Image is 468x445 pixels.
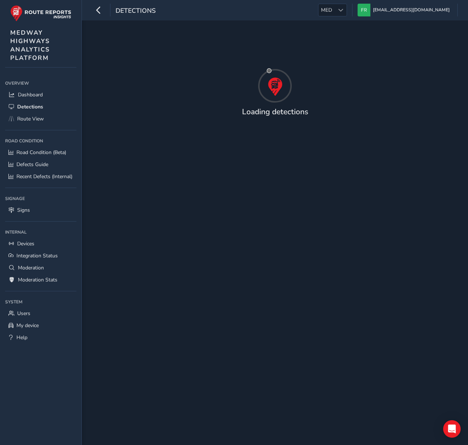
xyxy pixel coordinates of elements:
[16,252,58,259] span: Integration Status
[5,170,76,183] a: Recent Defects (Internal)
[5,274,76,286] a: Moderation Stats
[17,310,30,317] span: Users
[5,238,76,250] a: Devices
[5,193,76,204] div: Signage
[10,28,50,62] span: MEDWAY HIGHWAYS ANALYTICS PLATFORM
[5,101,76,113] a: Detections
[5,146,76,158] a: Road Condition (Beta)
[16,334,27,341] span: Help
[5,307,76,319] a: Users
[16,322,39,329] span: My device
[16,161,48,168] span: Defects Guide
[16,149,66,156] span: Road Condition (Beta)
[5,158,76,170] a: Defects Guide
[443,420,461,438] div: Open Intercom Messenger
[16,173,72,180] span: Recent Defects (Internal)
[5,78,76,89] div: Overview
[17,240,34,247] span: Devices
[18,91,43,98] span: Dashboard
[5,331,76,344] a: Help
[373,4,450,16] span: [EMAIL_ADDRESS][DOMAIN_NAME]
[18,276,57,283] span: Moderation Stats
[5,135,76,146] div: Road Condition
[18,264,44,271] span: Moderation
[5,250,76,262] a: Integration Status
[17,103,43,110] span: Detections
[5,204,76,216] a: Signs
[318,4,335,16] span: MED
[358,4,370,16] img: diamond-layout
[5,262,76,274] a: Moderation
[242,107,308,116] h4: Loading detections
[5,113,76,125] a: Route View
[358,4,452,16] button: [EMAIL_ADDRESS][DOMAIN_NAME]
[5,89,76,101] a: Dashboard
[116,6,156,16] span: Detections
[5,319,76,331] a: My device
[5,296,76,307] div: System
[17,115,44,122] span: Route View
[17,207,30,214] span: Signs
[10,5,71,22] img: rr logo
[5,227,76,238] div: Internal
